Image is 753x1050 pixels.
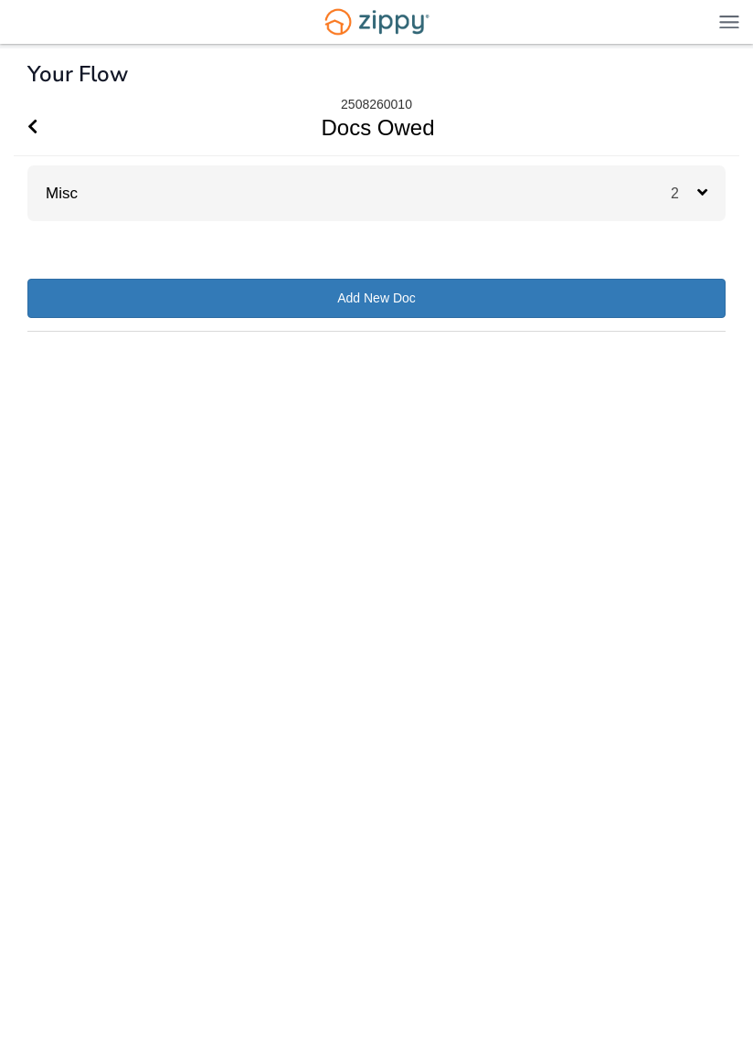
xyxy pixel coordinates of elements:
h1: Docs Owed [14,100,718,155]
div: 2508260010 [341,97,412,112]
h1: Your Flow [27,62,128,86]
span: 2 [671,186,697,201]
img: Mobile Dropdown Menu [719,15,739,28]
a: Misc [27,185,78,202]
a: Add New Doc [27,279,726,318]
a: Go Back [27,100,37,155]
